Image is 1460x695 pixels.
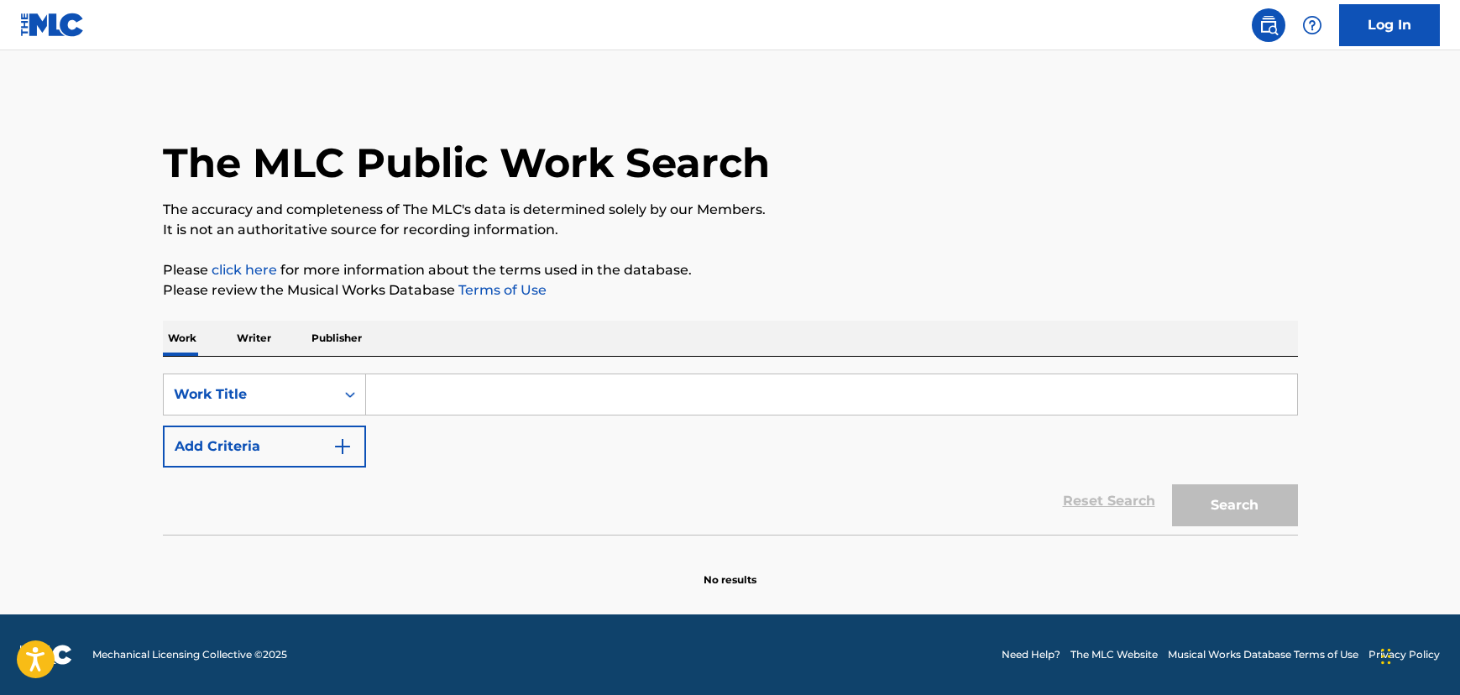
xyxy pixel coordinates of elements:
[1252,8,1285,42] a: Public Search
[1002,647,1060,662] a: Need Help?
[704,552,756,588] p: No results
[1302,15,1322,35] img: help
[455,282,547,298] a: Terms of Use
[306,321,367,356] p: Publisher
[163,220,1298,240] p: It is not an authoritative source for recording information.
[1376,614,1460,695] iframe: Chat Widget
[163,426,366,468] button: Add Criteria
[163,260,1298,280] p: Please for more information about the terms used in the database.
[92,647,287,662] span: Mechanical Licensing Collective © 2025
[174,384,325,405] div: Work Title
[163,200,1298,220] p: The accuracy and completeness of The MLC's data is determined solely by our Members.
[1070,647,1158,662] a: The MLC Website
[1168,647,1358,662] a: Musical Works Database Terms of Use
[1295,8,1329,42] div: Help
[1339,4,1440,46] a: Log In
[212,262,277,278] a: click here
[163,374,1298,535] form: Search Form
[163,138,770,188] h1: The MLC Public Work Search
[1368,647,1440,662] a: Privacy Policy
[163,280,1298,300] p: Please review the Musical Works Database
[1259,15,1279,35] img: search
[1381,631,1391,682] div: Drag
[163,321,201,356] p: Work
[232,321,276,356] p: Writer
[20,13,85,37] img: MLC Logo
[20,645,72,665] img: logo
[332,436,353,457] img: 9d2ae6d4665cec9f34b9.svg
